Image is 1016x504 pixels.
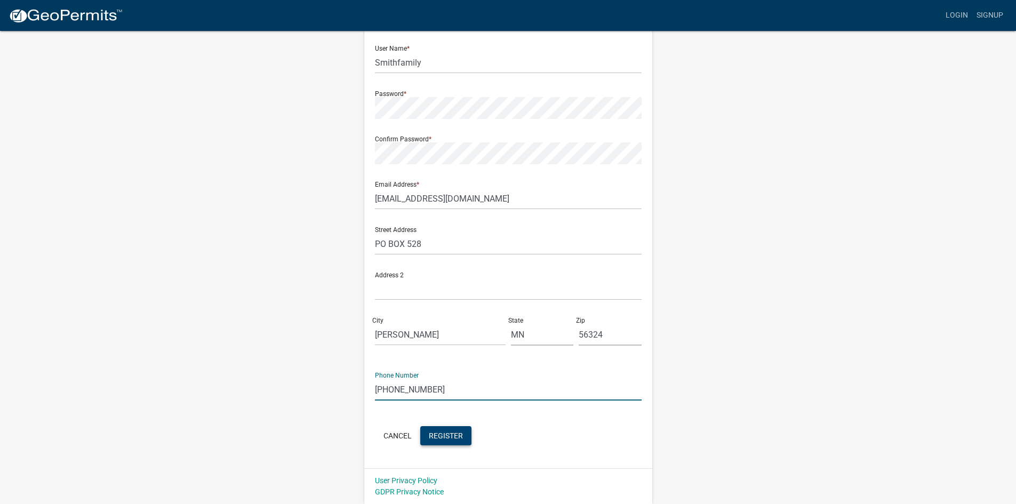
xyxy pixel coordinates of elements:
[941,5,972,26] a: Login
[375,476,437,485] a: User Privacy Policy
[375,487,444,496] a: GDPR Privacy Notice
[972,5,1007,26] a: Signup
[420,426,471,445] button: Register
[375,426,420,445] button: Cancel
[429,431,463,439] span: Register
